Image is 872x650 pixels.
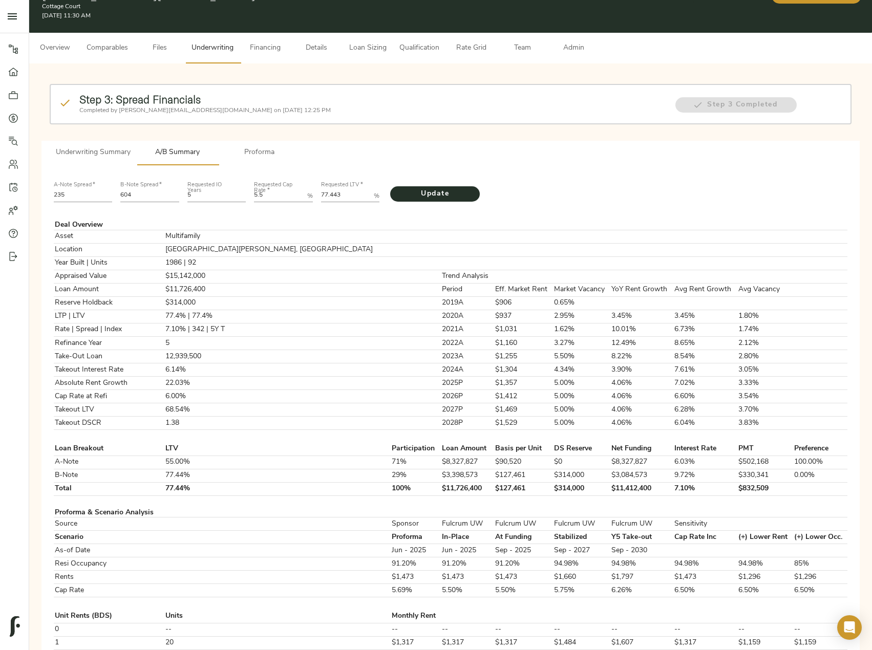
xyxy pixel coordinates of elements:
td: 6.73% [673,323,737,336]
td: 3.83% [737,417,793,430]
td: Takeout LTV [54,403,164,417]
span: Files [140,42,179,55]
td: $0 [552,456,610,469]
td: -- [673,623,737,636]
span: Rate Grid [452,42,491,55]
td: Cap Rate at Refi [54,390,164,403]
p: [DATE] 11:30 AM [42,11,587,20]
td: 2019A [441,296,494,310]
span: Update [400,188,470,201]
td: Jun - 2025 [390,544,440,557]
td: Location [54,243,164,256]
td: 3.33% [737,377,793,390]
td: $1,607 [610,636,673,649]
td: -- [390,623,440,636]
label: Requested IO Years [187,182,231,193]
td: Jun - 2025 [441,544,494,557]
td: 5.75% [552,584,610,597]
td: $314,000 [552,469,610,482]
td: $8,327,827 [610,456,673,469]
td: $90,520 [494,456,552,469]
td: 2020A [441,310,494,323]
td: Net Funding [610,443,673,456]
td: 7.02% [673,377,737,390]
td: 100% [390,482,440,495]
td: $1,797 [610,571,673,584]
td: $906 [494,296,552,310]
td: 3.05% [737,363,793,377]
td: 6.60% [673,390,737,403]
td: LTP | LTV [54,310,164,323]
td: $1,484 [552,636,610,649]
td: 8.65% [673,337,737,350]
td: 6.03% [673,456,737,469]
td: -- [610,623,673,636]
td: 5.00% [552,390,610,403]
td: Sponsor [390,517,440,531]
td: 0.65% [552,296,610,310]
td: 6.04% [673,417,737,430]
td: 2022A [441,337,494,350]
td: 0 [54,623,164,636]
td: 55.00% [164,456,391,469]
td: $1,473 [441,571,494,584]
p: Completed by [PERSON_NAME][EMAIL_ADDRESS][DOMAIN_NAME] on [DATE] 12:25 PM [79,106,665,115]
td: LTV [164,443,391,456]
td: Monthly Rent [390,610,440,623]
td: 68.54% [164,403,391,417]
td: Preference [793,443,847,456]
td: 5.00% [552,377,610,390]
td: 5.50% [441,584,494,597]
td: Rate | Spread | Index [54,323,164,336]
td: Eff. Market Rent [494,283,552,296]
td: (+) Lower Rent [737,531,793,544]
td: $1,473 [390,571,440,584]
td: $1,317 [390,636,440,649]
label: Requested Cap Rate [254,182,298,193]
td: Proforma & Scenario Analysis [54,508,164,517]
td: $3,084,573 [610,469,673,482]
td: Avg Vacancy [737,283,793,296]
td: 91.20% [441,557,494,571]
td: 20 [164,636,391,649]
td: 12,939,500 [164,350,391,363]
td: $314,000 [552,482,610,495]
td: 2.95% [552,310,610,323]
td: Take-Out Loan [54,350,164,363]
span: Details [297,42,336,55]
td: $1,031 [494,323,552,336]
td: -- [164,623,391,636]
td: Year Built | Units [54,256,164,270]
td: 3.70% [737,403,793,417]
td: 100.00% [793,456,847,469]
td: Stabilized [552,531,610,544]
td: 77.44% [164,469,391,482]
td: 2027P [441,403,494,417]
td: Trend Analysis [441,270,494,283]
td: Proforma [390,531,440,544]
td: 6.14% [164,363,391,377]
td: B-Note [54,469,164,482]
td: $8,327,827 [441,456,494,469]
span: Overview [35,42,74,55]
td: In-Place [441,531,494,544]
td: 91.20% [390,557,440,571]
td: $1,296 [793,571,847,584]
td: $1,159 [737,636,793,649]
strong: Step 3: Spread Financials [79,93,201,106]
td: DS Reserve [552,443,610,456]
img: logo [10,616,20,637]
td: 5.69% [390,584,440,597]
td: 1.62% [552,323,610,336]
td: 1.38 [164,417,391,430]
span: Comparables [87,42,128,55]
td: -- [737,623,793,636]
td: 91.20% [494,557,552,571]
td: Takeout DSCR [54,417,164,430]
td: 2.80% [737,350,793,363]
td: At Funding [494,531,552,544]
td: $1,473 [673,571,737,584]
td: 2023A [441,350,494,363]
td: 3.54% [737,390,793,403]
td: PMT [737,443,793,456]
